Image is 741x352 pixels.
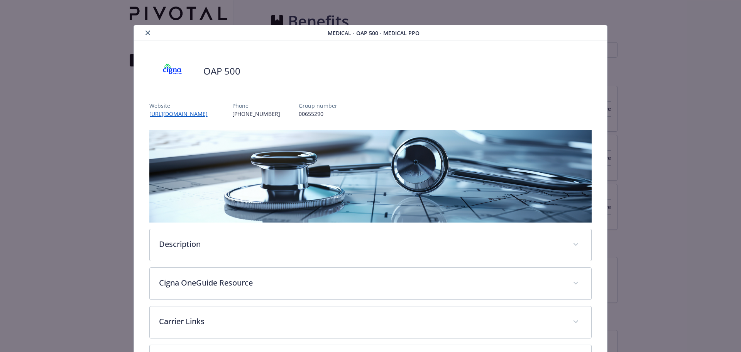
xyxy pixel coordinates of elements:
[149,110,214,117] a: [URL][DOMAIN_NAME]
[159,277,564,289] p: Cigna OneGuide Resource
[328,29,420,37] span: Medical - OAP 500 - Medical PPO
[149,130,592,223] img: banner
[149,60,196,83] img: CIGNA
[232,102,280,110] p: Phone
[143,28,152,37] button: close
[150,268,592,299] div: Cigna OneGuide Resource
[299,110,337,118] p: 00655290
[159,238,564,250] p: Description
[159,316,564,327] p: Carrier Links
[149,102,214,110] p: Website
[203,65,240,78] h2: OAP 500
[299,102,337,110] p: Group number
[150,229,592,261] div: Description
[150,306,592,338] div: Carrier Links
[232,110,280,118] p: [PHONE_NUMBER]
